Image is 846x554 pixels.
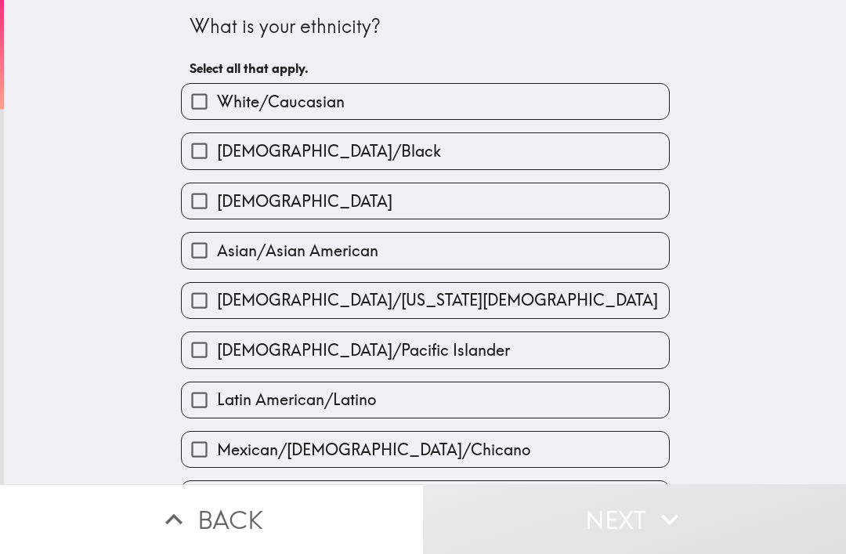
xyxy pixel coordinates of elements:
button: White/Caucasian [182,84,669,119]
div: What is your ethnicity? [190,13,661,40]
span: White/Caucasian [217,91,345,113]
span: [DEMOGRAPHIC_DATA]/Pacific Islander [217,339,510,361]
button: [DEMOGRAPHIC_DATA]/[US_STATE][DEMOGRAPHIC_DATA] [182,283,669,318]
button: [DEMOGRAPHIC_DATA] [182,183,669,219]
span: Asian/Asian American [217,240,378,262]
span: [DEMOGRAPHIC_DATA] [217,190,392,212]
h6: Select all that apply. [190,60,661,77]
button: Asian/Asian American [182,233,669,268]
span: [DEMOGRAPHIC_DATA]/Black [217,140,441,162]
span: Mexican/[DEMOGRAPHIC_DATA]/Chicano [217,439,530,461]
button: Mexican/[DEMOGRAPHIC_DATA]/Chicano [182,432,669,467]
span: [DEMOGRAPHIC_DATA]/[US_STATE][DEMOGRAPHIC_DATA] [217,289,658,311]
button: [DEMOGRAPHIC_DATA]/Black [182,133,669,168]
span: Latin American/Latino [217,389,376,411]
button: Next [423,484,846,554]
button: [DEMOGRAPHIC_DATA]/Pacific Islander [182,332,669,368]
button: Latin American/Latino [182,382,669,418]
